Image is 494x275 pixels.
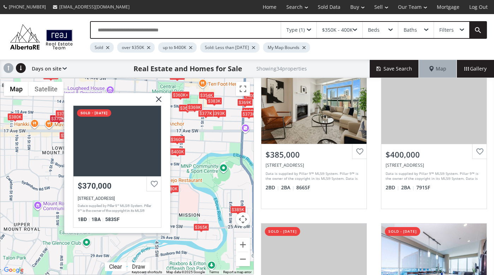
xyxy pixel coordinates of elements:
span: [EMAIL_ADDRESS][DOMAIN_NAME] [59,4,130,10]
div: $369K+ [178,104,196,112]
span: 2 BD [266,184,279,191]
a: Terms [209,270,219,274]
div: $350K - 400K [322,28,353,32]
div: sold - [DATE] [77,109,111,117]
div: Click to clear. [105,263,126,270]
div: Type (1) [286,28,305,32]
a: sold - [DATE]$370,000[STREET_ADDRESS]Data is supplied by Pillar 9™ MLS® System. Pillar 9™ is the ... [73,105,161,228]
span: 2 BA [281,184,294,191]
h2: Showing 34 properties [256,66,307,71]
a: $400,000[STREET_ADDRESS]Data is supplied by Pillar 9™ MLS® System. Pillar 9™ is the owner of the ... [374,48,494,216]
div: $400K [243,92,259,99]
div: $385K [230,206,246,213]
div: 836 15 Avenue SW #1506, Calgary, AB T2R 1S2 [266,162,362,168]
div: Baths [404,28,417,32]
img: x.svg [147,93,165,111]
div: over $350K [117,42,155,53]
div: Sold: Less than [DATE] [200,42,260,53]
div: $380K [7,113,23,121]
span: 866 SF [296,184,310,191]
div: $354K [199,92,214,99]
span: 791 SF [416,184,430,191]
span: Map data ©2025 Google [166,270,205,274]
span: Gallery [464,65,487,72]
div: $377K [198,110,214,117]
div: View Photos & Details [409,96,459,103]
div: 930 16 Avenue SW #303, Calgary, AB T2R 1C2 [73,106,161,176]
button: Toggle fullscreen view [236,82,250,96]
button: Show satellite imagery [29,82,64,96]
button: Zoom in [236,238,250,252]
div: $360K+ [171,91,189,98]
div: Data is supplied by Pillar 9™ MLS® System. Pillar 9™ is the owner of the copyright in its MLS® Sy... [386,171,481,182]
div: Sold [90,42,114,53]
div: Beds [368,28,380,32]
h1: Real Estate and Homes for Sale [133,64,242,74]
div: Data is supplied by Pillar 9™ MLS® System. Pillar 9™ is the owner of the copyright in its MLS® Sy... [266,171,361,182]
div: $365K [193,224,209,231]
button: Show street map [4,82,29,96]
a: $385,000[STREET_ADDRESS]Data is supplied by Pillar 9™ MLS® System. Pillar 9™ is the owner of the ... [254,48,374,216]
div: $400K [198,109,214,116]
div: $393K [59,132,75,139]
div: $373K [241,110,257,117]
div: View Photos & Details [409,264,459,271]
div: up to $400K [158,42,197,53]
div: Map [419,60,457,78]
div: $370K+ [50,115,68,122]
img: Google [2,265,25,275]
a: Report a map error [223,270,251,274]
div: $369K [237,99,252,106]
div: Days on site [28,60,67,78]
button: Zoom out [236,252,250,266]
div: $380K [163,185,179,192]
div: 303 19 Avenue SW #306, Calgary, AB T2S 0E1 [386,162,482,168]
div: $360K [169,136,185,143]
span: 583 SF [105,216,120,222]
div: My Map Bounds [263,42,310,53]
div: $383K [207,97,222,104]
div: View Photos & Details [288,96,339,103]
span: [PHONE_NUMBER] [9,4,46,10]
div: $355K [242,108,257,115]
a: Open this area in Google Maps (opens a new window) [2,265,25,275]
div: $389K [43,72,58,79]
span: 1 BD [78,216,90,222]
button: Save Search [370,60,419,78]
div: $373K [55,110,71,117]
div: $400,000 [386,149,482,160]
button: Keyboard shortcuts [132,270,162,275]
div: Clear [107,263,124,270]
span: 1 BA [91,216,103,222]
div: Click to draw. [128,263,149,270]
img: Logo [7,23,76,51]
button: Map camera controls [236,212,250,226]
div: $369K [186,103,202,111]
div: Data is supplied by Pillar 9™ MLS® System. Pillar 9™ is the owner of the copyright in its MLS® Sy... [78,203,155,214]
div: $400K [169,148,185,155]
div: $385,000 [266,149,362,160]
div: $357K [169,73,185,80]
a: [EMAIL_ADDRESS][DOMAIN_NAME] [49,0,133,13]
div: $393K [210,110,226,117]
div: Draw [130,263,147,270]
span: Map [429,65,446,72]
div: 930 16 Avenue SW #303, Calgary, AB T2R 1C2 [78,196,157,201]
span: 2 BA [401,184,415,191]
div: Gallery [457,60,494,78]
div: $370,000 [78,182,157,190]
span: 2 BD [386,184,399,191]
div: Filters [439,28,454,32]
div: View Photos & Details [288,264,339,271]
